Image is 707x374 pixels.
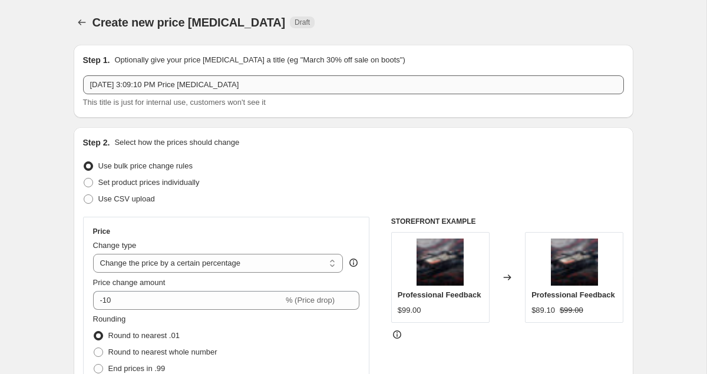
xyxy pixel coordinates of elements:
[398,290,481,299] span: Professional Feedback
[108,331,180,340] span: Round to nearest .01
[295,18,310,27] span: Draft
[93,291,283,310] input: -15
[83,137,110,148] h2: Step 2.
[531,290,615,299] span: Professional Feedback
[83,54,110,66] h2: Step 1.
[391,217,624,226] h6: STOREFRONT EXAMPLE
[98,161,193,170] span: Use bulk price change rules
[560,305,583,316] strike: $99.00
[398,305,421,316] div: $99.00
[348,257,359,269] div: help
[98,178,200,187] span: Set product prices individually
[83,75,624,94] input: 30% off holiday sale
[108,347,217,356] span: Round to nearest whole number
[92,16,286,29] span: Create new price [MEDICAL_DATA]
[93,241,137,250] span: Change type
[83,98,266,107] span: This title is just for internal use, customers won't see it
[108,364,166,373] span: End prices in .99
[531,305,555,316] div: $89.10
[98,194,155,203] span: Use CSV upload
[93,278,166,287] span: Price change amount
[93,227,110,236] h3: Price
[114,137,239,148] p: Select how the prices should change
[551,239,598,286] img: L2_KeyFrame1_v002_001_PD_80x.jpg
[286,296,335,305] span: % (Price drop)
[417,239,464,286] img: L2_KeyFrame1_v002_001_PD_80x.jpg
[114,54,405,66] p: Optionally give your price [MEDICAL_DATA] a title (eg "March 30% off sale on boots")
[93,315,126,323] span: Rounding
[74,14,90,31] button: Price change jobs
